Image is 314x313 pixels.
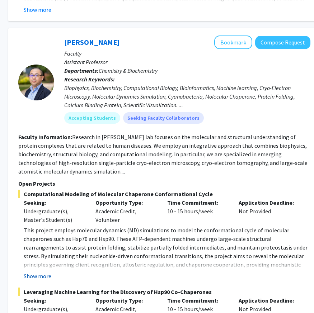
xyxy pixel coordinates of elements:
p: Opportunity Type: [95,198,156,207]
iframe: Chat [5,281,31,308]
button: Compose Request to Yanxin Liu [255,36,310,49]
span: Leveraging Machine Learning for the Discovery of Hsp90 Co-Chaperones [18,288,310,296]
b: Faculty Information: [18,133,72,141]
p: Time Commitment: [167,198,228,207]
p: Seeking: [24,296,85,305]
div: Academic Credit, Volunteer [90,198,162,224]
b: Research Keywords: [64,76,115,83]
mat-chip: Accepting Students [64,112,120,124]
div: Undergraduate(s), Master's Student(s) [24,207,85,224]
p: This project employs molecular dynamics (MD) simulations to model the conformational cycle of mol... [24,226,310,286]
a: [PERSON_NAME] [64,38,119,47]
div: Biophysics, Biochemistry, Computational Biology, Bioinformatics, Machine learning, Cryo-Electron ... [64,84,310,109]
fg-read-more: Research in [PERSON_NAME] lab focuses on the molecular and structural understanding of protein co... [18,133,308,175]
p: Seeking: [24,198,85,207]
p: Time Commitment: [167,296,228,305]
div: 10 - 15 hours/week [162,198,234,224]
p: Opportunity Type: [95,296,156,305]
mat-chip: Seeking Faculty Collaborators [123,112,204,124]
p: Assistant Professor [64,58,310,66]
p: Faculty [64,49,310,58]
div: Not Provided [233,198,305,224]
span: Chemistry & Biochemistry [99,67,158,74]
p: Open Projects [18,179,310,188]
p: Application Deadline: [239,198,300,207]
span: Computational Modeling of Molecular Chaperone Conformational Cycle [18,190,310,198]
button: Show more [24,5,51,14]
b: Departments: [64,67,99,74]
button: Add Yanxin Liu to Bookmarks [214,35,252,49]
button: Show more [24,272,51,280]
p: Application Deadline: [239,296,300,305]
